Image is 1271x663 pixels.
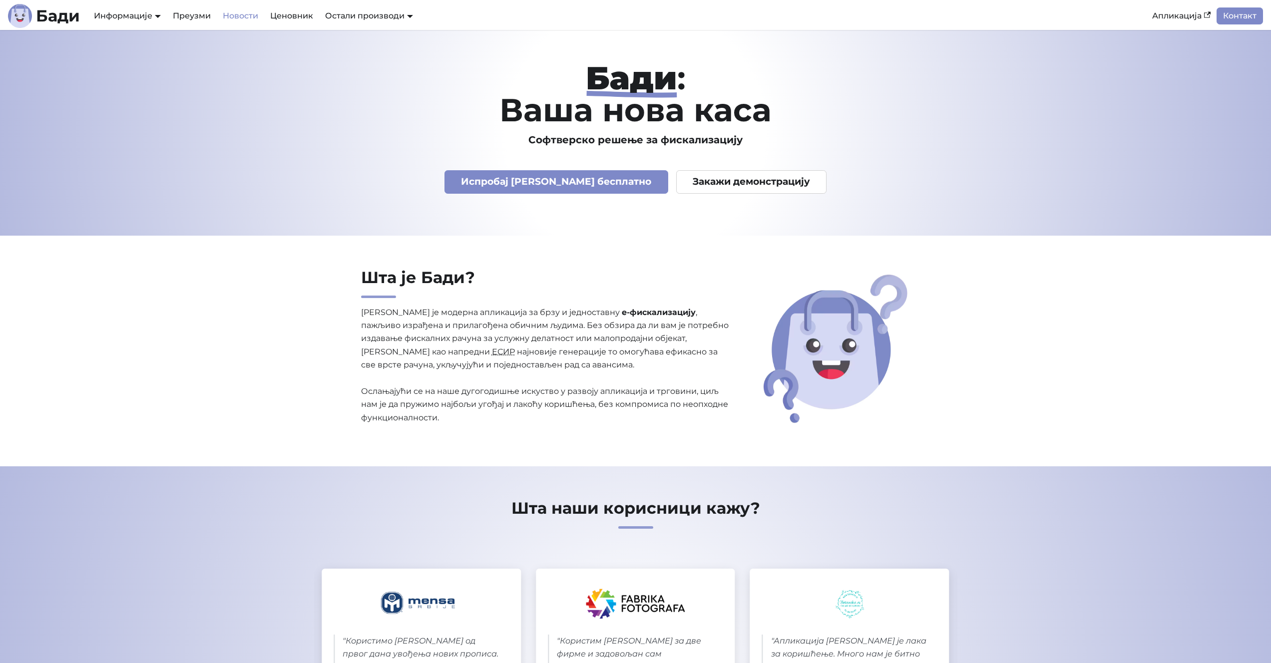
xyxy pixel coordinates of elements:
[217,7,264,24] a: Новости
[325,11,413,20] a: Остали производи
[264,7,319,24] a: Ценовник
[314,498,957,529] h2: Шта наши корисници кажу?
[586,589,685,619] img: Фабрика Фотографа logo
[8,4,80,28] a: ЛогоБади
[314,134,957,146] h3: Софтверско решење за фискализацију
[361,306,730,425] p: [PERSON_NAME] је модерна апликација за брзу и једноставну , пажљиво израђена и прилагођена обични...
[760,271,911,426] img: Шта је Бади?
[586,58,677,97] strong: Бади
[676,170,827,194] a: Закажи демонстрацију
[444,170,668,194] a: Испробај [PERSON_NAME] бесплатно
[314,62,957,126] h1: : Ваша нова каса
[94,11,161,20] a: Информације
[361,268,730,298] h2: Шта је Бади?
[167,7,217,24] a: Преузми
[36,8,80,24] b: Бади
[8,4,32,28] img: Лого
[492,347,515,356] abbr: Електронски систем за издавање рачуна
[835,589,864,619] img: Ботаника logo
[622,308,696,317] strong: е-фискализацију
[1217,7,1263,24] a: Контакт
[378,589,465,619] img: Менса Србије logo
[1146,7,1217,24] a: Апликација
